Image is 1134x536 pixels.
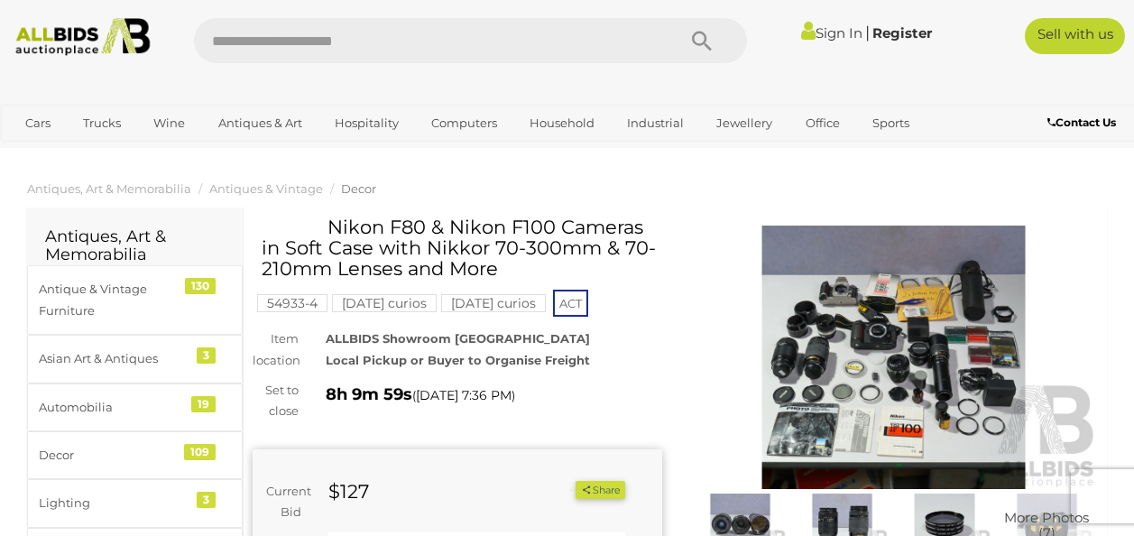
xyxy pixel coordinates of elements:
a: Wine [142,108,197,138]
a: Decor 109 [27,431,243,479]
div: 3 [197,347,216,364]
a: Industrial [615,108,696,138]
div: Asian Art & Antiques [39,348,188,369]
a: 54933-4 [257,296,327,310]
b: Contact Us [1047,116,1116,129]
button: Search [657,18,747,63]
button: Share [576,481,625,500]
div: 19 [191,396,216,412]
mark: [DATE] curios [332,294,437,312]
div: Item location [239,328,312,371]
strong: ALLBIDS Showroom [GEOGRAPHIC_DATA] [326,331,590,346]
a: Computers [419,108,509,138]
div: Antique & Vintage Furniture [39,279,188,321]
a: Register [872,24,932,42]
a: Sign In [801,24,862,42]
img: Allbids.com.au [8,18,158,56]
div: 109 [184,444,216,460]
a: Antiques & Art [207,108,314,138]
a: Office [794,108,852,138]
strong: Local Pickup or Buyer to Organise Freight [326,353,590,367]
a: Antique & Vintage Furniture 130 [27,265,243,335]
mark: 54933-4 [257,294,327,312]
h1: Nikon F80 & Nikon F100 Cameras in Soft Case with Nikkor 70-300mm & 70-210mm Lenses and More [262,217,658,279]
a: Hospitality [323,108,410,138]
mark: [DATE] curios [441,294,546,312]
a: Antiques & Vintage [209,181,323,196]
img: Nikon F80 & Nikon F100 Cameras in Soft Case with Nikkor 70-300mm & 70-210mm Lenses and More [689,226,1099,489]
a: [DATE] curios [332,296,437,310]
a: Contact Us [1047,113,1120,133]
span: ACT [553,290,588,317]
span: | [865,23,870,42]
li: Watch this item [555,481,573,499]
a: Lighting 3 [27,479,243,527]
a: Trucks [71,108,133,138]
a: Sports [861,108,921,138]
div: Lighting [39,493,188,513]
a: Household [518,108,606,138]
a: Antiques, Art & Memorabilia [27,181,191,196]
div: Current Bid [253,481,315,523]
a: Jewellery [705,108,784,138]
strong: 8h 9m 59s [326,384,412,404]
span: ( ) [412,388,515,402]
a: Sell with us [1025,18,1125,54]
div: Automobilia [39,397,188,418]
div: Set to close [239,380,312,422]
a: Decor [341,181,376,196]
div: 130 [185,278,216,294]
h2: Antiques, Art & Memorabilia [45,228,225,264]
a: Automobilia 19 [27,384,243,431]
a: [GEOGRAPHIC_DATA] [14,138,165,168]
a: Cars [14,108,62,138]
div: Decor [39,445,188,466]
strong: $127 [328,480,369,503]
a: [DATE] curios [441,296,546,310]
a: Asian Art & Antiques 3 [27,335,243,383]
div: 3 [197,492,216,508]
span: [DATE] 7:36 PM [416,387,512,403]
